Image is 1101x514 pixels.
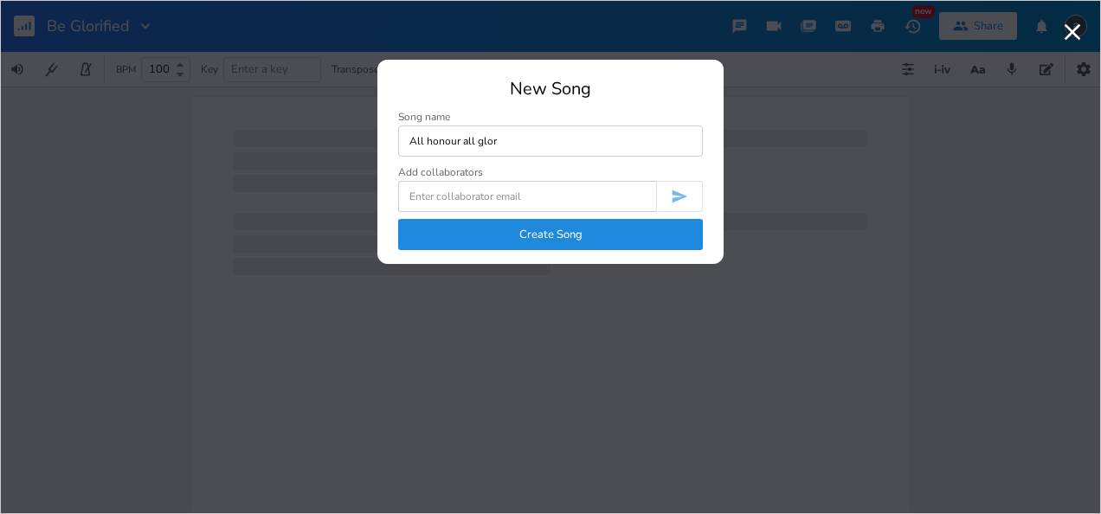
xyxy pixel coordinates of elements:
[398,125,703,157] input: Enter song name
[398,167,483,177] div: Add collaborators
[398,80,703,98] div: New Song
[398,181,656,212] input: Enter collaborator email
[656,181,703,212] button: Invite
[398,112,703,122] div: Song name
[398,219,703,250] button: Create Song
